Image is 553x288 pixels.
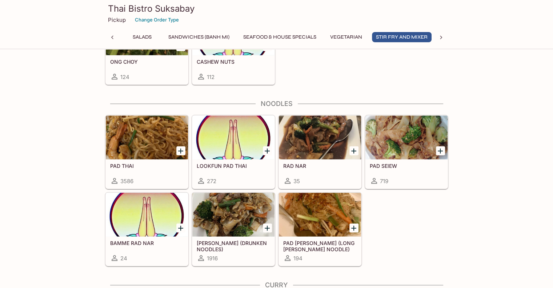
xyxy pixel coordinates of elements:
[105,100,448,108] h4: Noodles
[108,16,126,23] p: Pickup
[279,193,361,237] div: PAD WOON SEN (LONG RICE NOODLE)
[326,32,366,42] button: Vegetarian
[207,255,218,262] span: 1916
[110,240,184,246] h5: BAMME RAD NAR
[192,193,275,266] a: [PERSON_NAME] (DRUNKEN NOODLES)1916
[192,193,275,237] div: KEE MAO (DRUNKEN NOODLES)
[283,240,357,252] h5: PAD [PERSON_NAME] (LONG [PERSON_NAME] NOODLE)
[263,224,272,233] button: Add KEE MAO (DRUNKEN NOODLES)
[197,59,270,65] h5: CASHEW NUTS
[106,12,188,55] div: ONG CHOY
[120,74,129,80] span: 124
[164,32,233,42] button: Sandwiches (Banh Mi)
[436,146,445,155] button: Add PAD SEIEW
[293,255,302,262] span: 194
[176,146,185,155] button: Add PAD THAI
[365,116,448,159] div: PAD SEIEW
[370,163,443,169] h5: PAD SEIEW
[349,224,358,233] button: Add PAD WOON SEN (LONG RICE NOODLE)
[126,32,159,42] button: Salads
[197,240,270,252] h5: [PERSON_NAME] (DRUNKEN NOODLES)
[176,224,185,233] button: Add BAMME RAD NAR
[279,116,361,159] div: RAD NAR
[263,146,272,155] button: Add LOOKFUN PAD THAI
[278,193,361,266] a: PAD [PERSON_NAME] (LONG [PERSON_NAME] NOODLE)194
[108,3,445,14] h3: Thai Bistro Suksabay
[372,32,432,42] button: Stir Fry and Mixer
[120,178,133,185] span: 3586
[120,255,127,262] span: 24
[207,74,215,80] span: 112
[207,178,216,185] span: 272
[106,116,188,159] div: PAD THAI
[132,14,182,25] button: Change Order Type
[365,115,448,189] a: PAD SEIEW719
[293,178,300,185] span: 35
[380,178,388,185] span: 719
[106,193,188,237] div: BAMME RAD NAR
[239,32,320,42] button: Seafood & House Specials
[349,146,358,155] button: Add RAD NAR
[192,115,275,189] a: LOOKFUN PAD THAI272
[105,115,188,189] a: PAD THAI3586
[110,59,184,65] h5: ONG CHOY
[197,163,270,169] h5: LOOKFUN PAD THAI
[110,163,184,169] h5: PAD THAI
[278,115,361,189] a: RAD NAR35
[192,116,275,159] div: LOOKFUN PAD THAI
[192,12,275,55] div: CASHEW NUTS
[105,193,188,266] a: BAMME RAD NAR24
[283,163,357,169] h5: RAD NAR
